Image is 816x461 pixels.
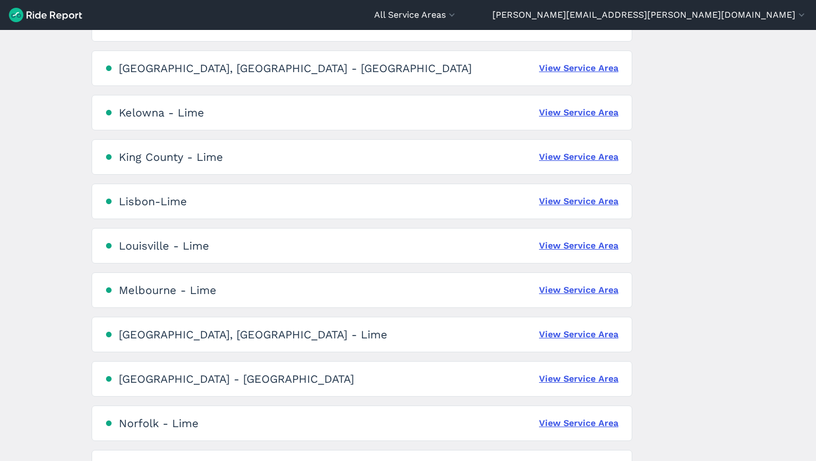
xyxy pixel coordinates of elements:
[9,8,82,22] img: Ride Report
[119,150,223,164] div: King County - Lime
[119,372,354,386] div: [GEOGRAPHIC_DATA] - [GEOGRAPHIC_DATA]
[539,328,618,341] a: View Service Area
[119,195,187,208] div: Lisbon-Lime
[539,417,618,430] a: View Service Area
[539,372,618,386] a: View Service Area
[539,106,618,119] a: View Service Area
[119,106,204,119] div: Kelowna - Lime
[119,283,216,297] div: Melbourne - Lime
[492,8,807,22] button: [PERSON_NAME][EMAIL_ADDRESS][PERSON_NAME][DOMAIN_NAME]
[539,195,618,208] a: View Service Area
[539,239,618,252] a: View Service Area
[539,62,618,75] a: View Service Area
[119,417,199,430] div: Norfolk - Lime
[539,150,618,164] a: View Service Area
[119,239,209,252] div: Louisville - Lime
[539,283,618,297] a: View Service Area
[119,328,387,341] div: [GEOGRAPHIC_DATA], [GEOGRAPHIC_DATA] - Lime
[374,8,457,22] button: All Service Areas
[119,62,472,75] div: [GEOGRAPHIC_DATA], [GEOGRAPHIC_DATA] - [GEOGRAPHIC_DATA]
